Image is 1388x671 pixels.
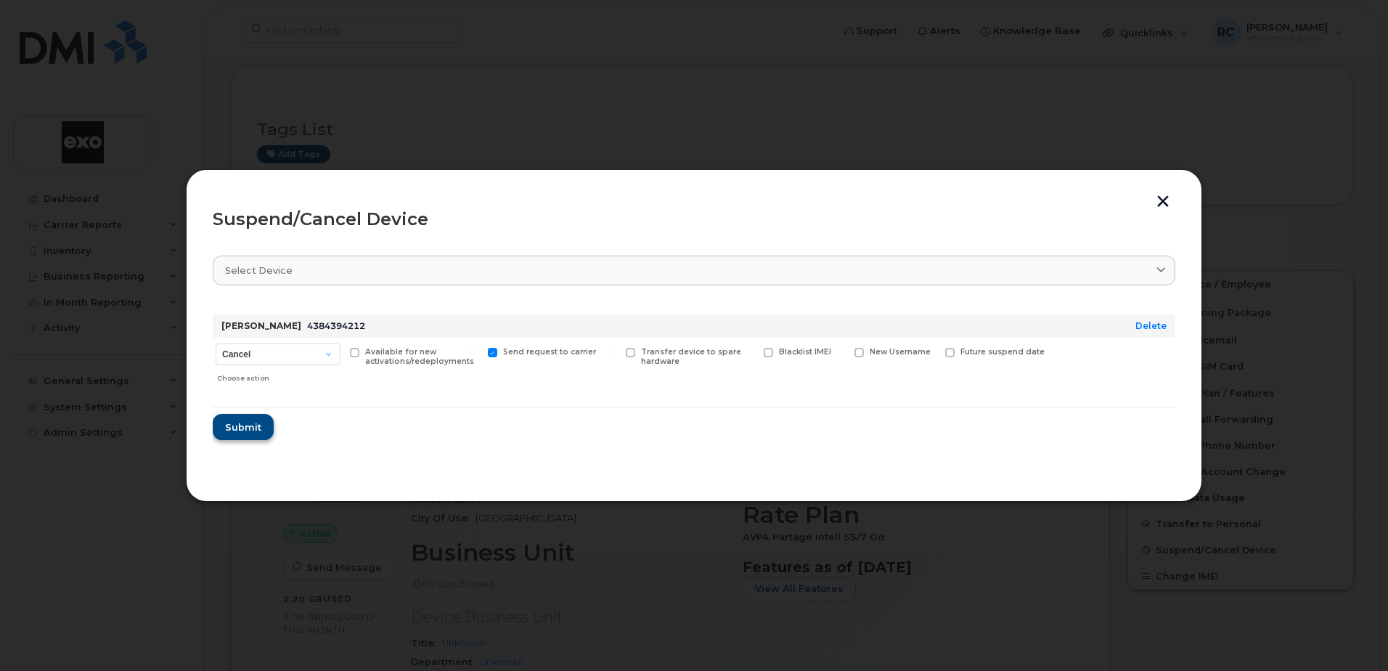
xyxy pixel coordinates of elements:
span: Submit [225,420,261,434]
span: Available for new activations/redeployments [365,347,474,366]
input: Transfer device to spare hardware [608,348,616,355]
a: Delete [1135,320,1167,331]
div: Choose action [217,367,340,384]
span: New Username [870,347,931,357]
span: Transfer device to spare hardware [641,347,741,366]
input: Available for new activations/redeployments [332,348,340,355]
a: Select device [213,256,1175,285]
span: 4384394212 [307,320,365,331]
span: Future suspend date [960,347,1045,357]
span: Send request to carrier [503,347,596,357]
input: Blacklist IMEI [746,348,754,355]
input: Future suspend date [928,348,935,355]
span: Blacklist IMEI [779,347,831,357]
span: Select device [225,264,293,277]
div: Suspend/Cancel Device [213,211,1175,228]
button: Submit [213,414,274,440]
strong: [PERSON_NAME] [221,320,301,331]
input: Send request to carrier [470,348,478,355]
input: New Username [837,348,844,355]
